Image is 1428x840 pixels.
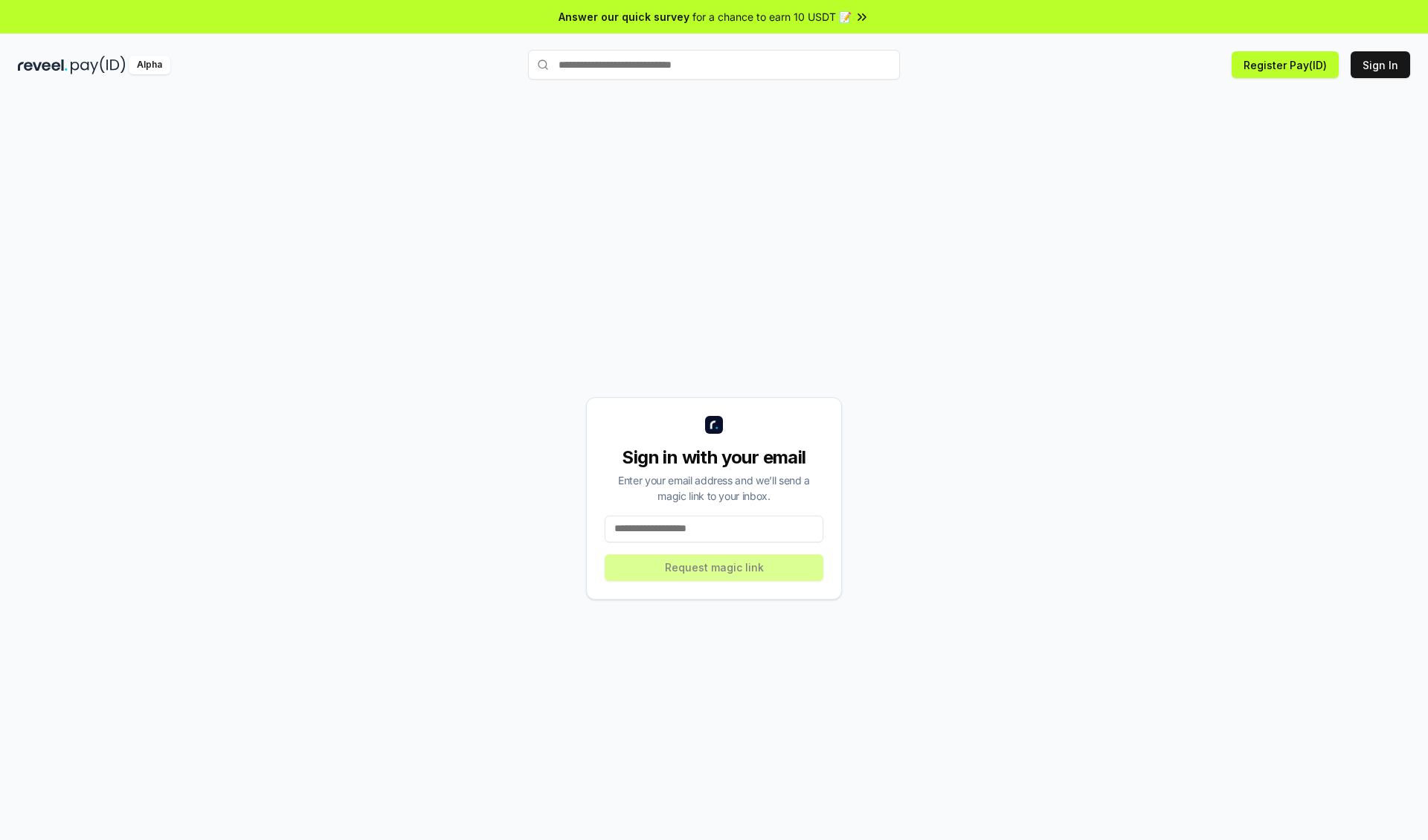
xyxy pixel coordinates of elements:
img: pay_id [71,56,126,74]
img: logo_small [705,416,723,434]
span: Answer our quick survey [559,9,689,25]
div: Sign in with your email [605,446,823,469]
span: for a chance to earn 10 USDT 📝 [692,9,852,25]
button: Register Pay(ID) [1232,51,1339,78]
div: Alpha [129,56,170,74]
button: Sign In [1351,51,1410,78]
img: reveel_dark [18,56,68,74]
div: Enter your email address and we’ll send a magic link to your inbox. [605,472,823,504]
